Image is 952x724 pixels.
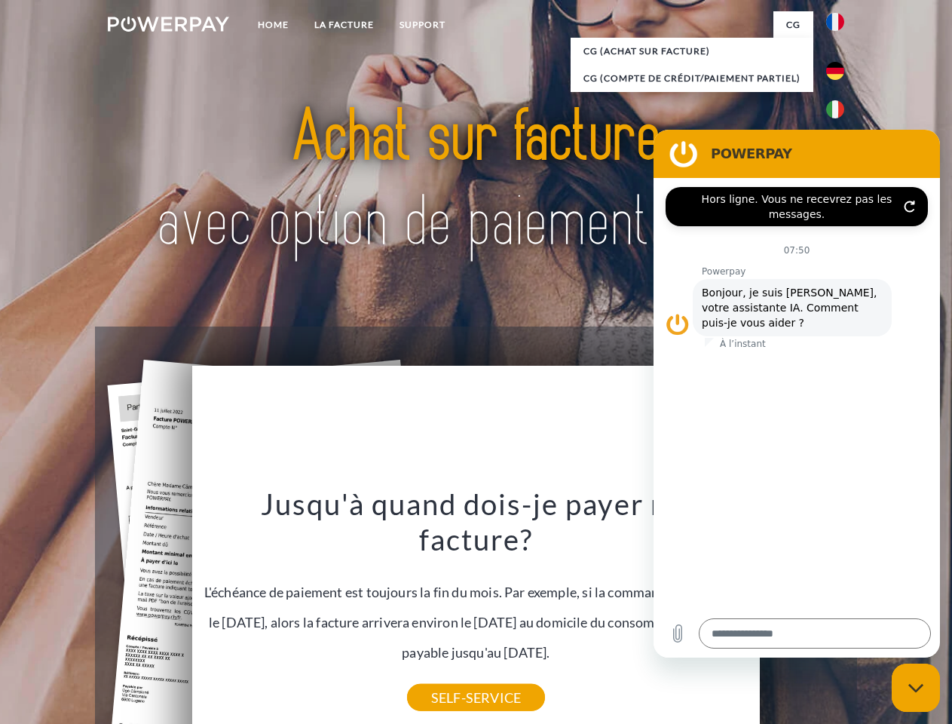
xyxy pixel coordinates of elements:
[892,664,940,712] iframe: Bouton de lancement de la fenêtre de messagerie, conversation en cours
[302,11,387,38] a: LA FACTURE
[773,11,813,38] a: CG
[571,65,813,92] a: CG (Compte de crédit/paiement partiel)
[201,486,751,558] h3: Jusqu'à quand dois-je payer ma facture?
[407,684,545,711] a: SELF-SERVICE
[826,62,844,80] img: de
[245,11,302,38] a: Home
[654,130,940,658] iframe: Fenêtre de messagerie
[571,38,813,65] a: CG (achat sur facture)
[144,72,808,289] img: title-powerpay_fr.svg
[108,17,229,32] img: logo-powerpay-white.svg
[826,100,844,118] img: it
[201,486,751,698] div: L'échéance de paiement est toujours la fin du mois. Par exemple, si la commande a été passée le [...
[826,13,844,31] img: fr
[387,11,458,38] a: Support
